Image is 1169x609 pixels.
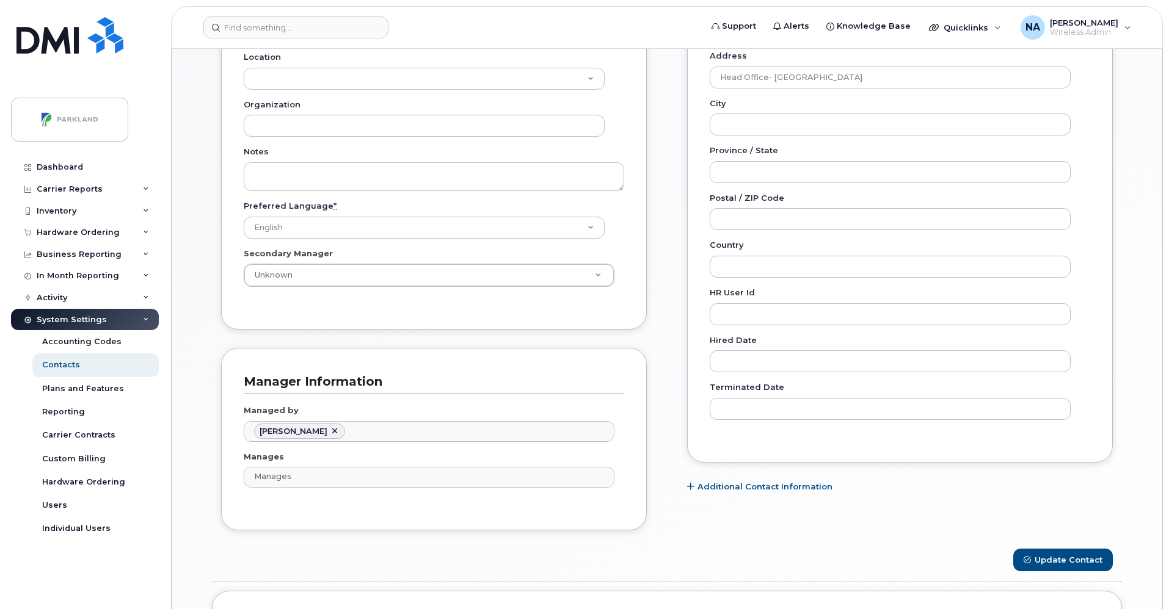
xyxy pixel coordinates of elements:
span: NA [1025,20,1040,35]
abbr: required [333,201,337,211]
label: HR user id [710,287,755,298]
label: Managed by [244,405,299,416]
input: Find something... [203,16,388,38]
a: Support [703,14,765,38]
span: Wireless Admin [1050,27,1118,37]
label: Terminated Date [710,381,784,393]
span: Unknown [247,270,293,281]
a: Additional Contact Information [687,481,832,492]
span: Knowledge Base [837,20,911,32]
label: Country [710,239,744,251]
label: Address [710,50,747,62]
label: Province / State [710,145,778,156]
label: City [710,98,726,109]
span: Alerts [784,20,809,32]
a: Unknown [244,264,614,286]
div: Quicklinks [920,15,1010,40]
span: [PERSON_NAME] [1050,18,1118,27]
span: Edna Perez [260,427,327,436]
label: Manages [244,451,284,463]
span: Quicklinks [944,23,988,32]
label: Hired Date [710,334,757,346]
h3: Manager Information [244,373,615,390]
a: Knowledge Base [818,14,919,38]
label: Location [244,51,281,63]
a: Alerts [765,14,818,38]
label: Preferred Language [244,200,337,212]
label: Notes [244,146,269,157]
button: Update Contact [1013,549,1113,571]
label: Postal / ZIP Code [710,192,784,204]
label: Organization [244,99,300,110]
label: Secondary Manager [244,248,333,259]
div: Nahid Anjum [1012,15,1140,40]
span: Support [722,20,756,32]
